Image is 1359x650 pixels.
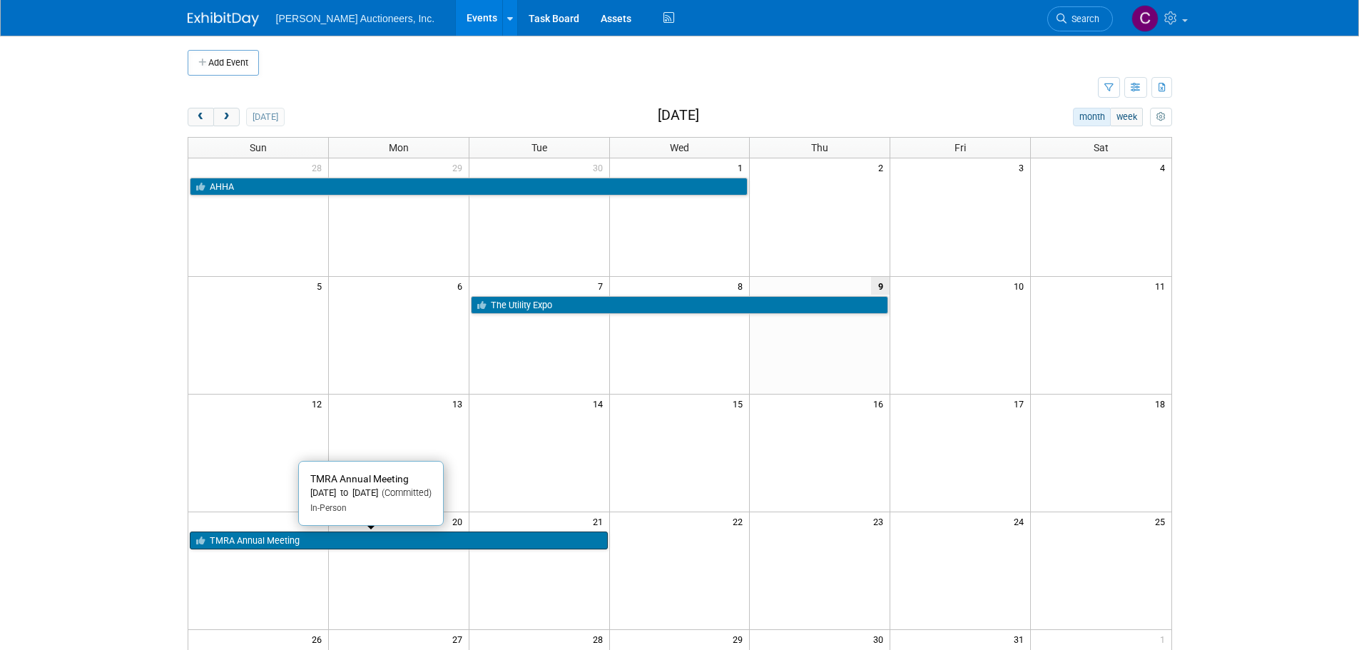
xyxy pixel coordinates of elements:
[451,158,469,176] span: 29
[456,277,469,295] span: 6
[471,296,889,315] a: The Utility Expo
[1159,158,1171,176] span: 4
[310,487,432,499] div: [DATE] to [DATE]
[451,630,469,648] span: 27
[310,395,328,412] span: 12
[591,512,609,530] span: 21
[378,487,432,498] span: (Committed)
[736,158,749,176] span: 1
[658,108,699,123] h2: [DATE]
[1159,630,1171,648] span: 1
[872,630,890,648] span: 30
[451,395,469,412] span: 13
[1073,108,1111,126] button: month
[1156,113,1166,122] i: Personalize Calendar
[1012,512,1030,530] span: 24
[955,142,966,153] span: Fri
[315,277,328,295] span: 5
[731,630,749,648] span: 29
[731,512,749,530] span: 22
[310,158,328,176] span: 28
[1154,395,1171,412] span: 18
[310,503,347,513] span: In-Person
[872,395,890,412] span: 16
[310,473,409,484] span: TMRA Annual Meeting
[389,142,409,153] span: Mon
[1131,5,1159,32] img: Cyndi Wade
[310,630,328,648] span: 26
[877,158,890,176] span: 2
[1110,108,1143,126] button: week
[1012,277,1030,295] span: 10
[1067,14,1099,24] span: Search
[250,142,267,153] span: Sun
[276,13,435,24] span: [PERSON_NAME] Auctioneers, Inc.
[188,12,259,26] img: ExhibitDay
[736,277,749,295] span: 8
[1012,395,1030,412] span: 17
[1017,158,1030,176] span: 3
[596,277,609,295] span: 7
[1012,630,1030,648] span: 31
[1154,277,1171,295] span: 11
[1047,6,1113,31] a: Search
[591,158,609,176] span: 30
[531,142,547,153] span: Tue
[190,178,748,196] a: AHHA
[1150,108,1171,126] button: myCustomButton
[670,142,689,153] span: Wed
[451,512,469,530] span: 20
[1154,512,1171,530] span: 25
[872,512,890,530] span: 23
[811,142,828,153] span: Thu
[188,108,214,126] button: prev
[1094,142,1109,153] span: Sat
[188,50,259,76] button: Add Event
[871,277,890,295] span: 9
[591,630,609,648] span: 28
[213,108,240,126] button: next
[731,395,749,412] span: 15
[591,395,609,412] span: 14
[190,532,608,550] a: TMRA Annual Meeting
[246,108,284,126] button: [DATE]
